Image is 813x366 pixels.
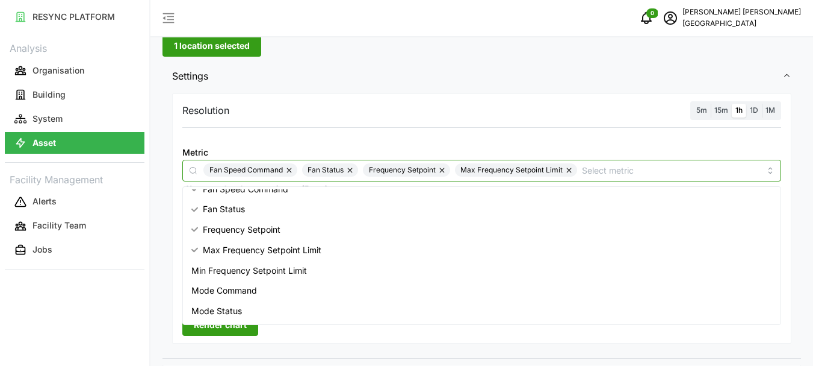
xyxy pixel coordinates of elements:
button: System [5,108,144,130]
span: 15m [714,106,728,115]
span: 5m [696,106,707,115]
button: Render chart [182,314,258,336]
span: Fan Status [308,163,344,177]
label: Metric [182,146,208,159]
p: Organisation [32,65,84,77]
p: *You can only select a maximum of 5 metrics [182,184,781,194]
p: [PERSON_NAME] [PERSON_NAME] [682,7,801,18]
p: [GEOGRAPHIC_DATA] [682,18,801,30]
span: Max Frequency Setpoint Limit [203,244,321,257]
button: Jobs [5,239,144,261]
button: notifications [634,6,658,30]
a: RESYNC PLATFORM [5,5,144,29]
p: System [32,113,63,125]
button: Alerts [5,191,144,213]
span: Max Frequency Setpoint Limit [460,163,563,177]
button: 1 location selected [162,35,261,57]
button: schedule [658,6,682,30]
span: Render chart [194,315,247,335]
p: Asset [32,137,56,149]
p: Facility Team [32,219,86,232]
p: Resolution [182,103,229,118]
span: Frequency Setpoint [203,223,280,236]
span: Mode Status [191,304,242,318]
p: RESYNC PLATFORM [32,11,115,23]
span: 0 [651,9,654,17]
span: Mode Command [191,284,257,297]
a: System [5,107,144,131]
button: Settings [162,62,801,91]
span: Frequency Setpoint [369,163,436,177]
a: Jobs [5,238,144,262]
span: 1M [765,106,775,115]
input: Select metric [582,163,760,177]
span: 1 location selected [174,36,250,56]
span: 1D [750,106,758,115]
button: Facility Team [5,215,144,237]
span: Fan Status [203,203,245,216]
span: 1h [735,106,743,115]
span: Fan Speed Command [209,163,283,177]
p: Facility Management [5,170,144,188]
p: Analysis [5,39,144,56]
button: Organisation [5,60,144,81]
a: Building [5,83,144,107]
p: Jobs [32,244,52,256]
button: Building [5,84,144,106]
a: Organisation [5,58,144,83]
span: Fan Speed Command [203,183,288,196]
p: Alerts [32,195,57,207]
button: RESYNC PLATFORM [5,6,144,28]
div: Settings [162,90,801,358]
span: Min Frequency Setpoint Limit [191,264,307,277]
a: Facility Team [5,214,144,238]
a: Asset [5,131,144,155]
span: Settings [172,62,782,91]
button: Asset [5,132,144,154]
a: Alerts [5,190,144,214]
p: Building [32,89,66,101]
